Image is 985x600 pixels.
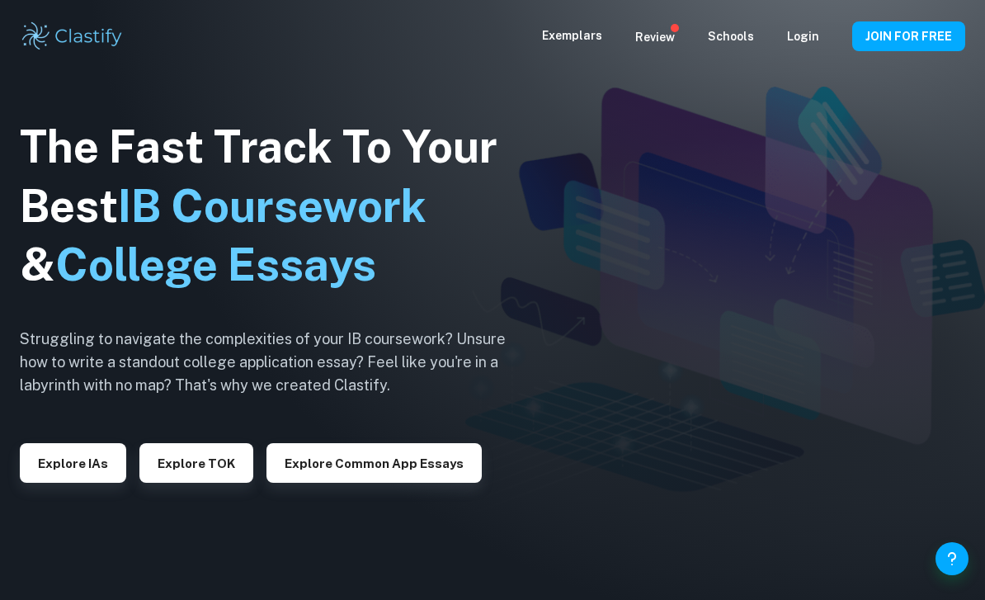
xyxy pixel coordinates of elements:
h1: The Fast Track To Your Best & [20,117,531,295]
a: Explore TOK [139,455,253,470]
img: Clastify logo [20,20,125,53]
button: Help and Feedback [936,542,969,575]
button: Explore Common App essays [266,443,482,483]
a: Explore Common App essays [266,455,482,470]
button: Explore TOK [139,443,253,483]
h6: Struggling to navigate the complexities of your IB coursework? Unsure how to write a standout col... [20,328,531,397]
p: Review [635,28,675,46]
button: Explore IAs [20,443,126,483]
span: IB Coursework [118,180,427,232]
p: Exemplars [542,26,602,45]
button: JOIN FOR FREE [852,21,965,51]
a: Schools [708,30,754,43]
a: Login [787,30,819,43]
a: Explore IAs [20,455,126,470]
span: College Essays [55,239,376,291]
